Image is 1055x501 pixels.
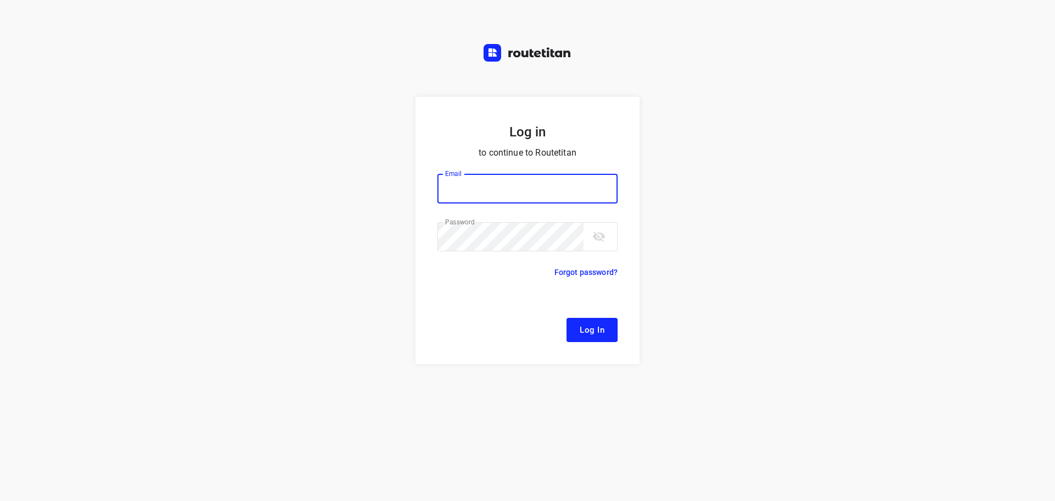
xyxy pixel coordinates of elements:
button: toggle password visibility [588,225,610,247]
span: Log In [580,323,604,337]
p: Forgot password? [554,266,618,279]
h5: Log in [437,123,618,141]
p: to continue to Routetitan [437,145,618,161]
img: Routetitan [484,44,571,62]
button: Log In [567,318,618,342]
